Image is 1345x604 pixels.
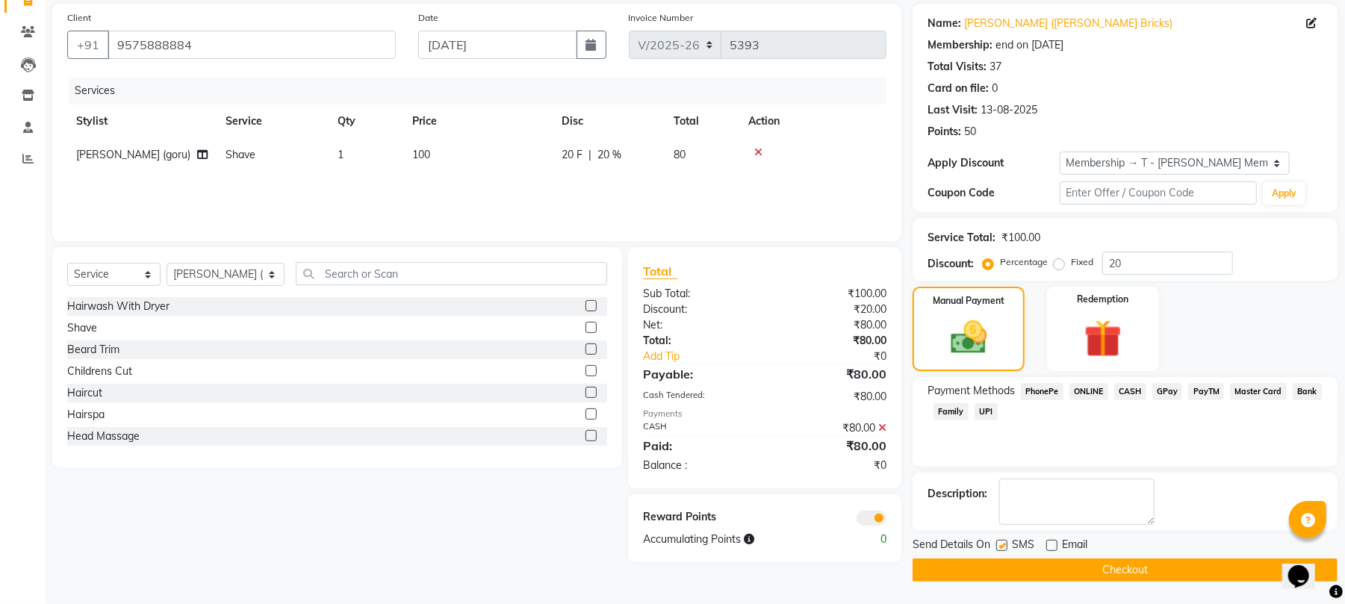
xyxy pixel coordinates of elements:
div: Last Visit: [928,102,978,118]
div: Sub Total: [632,286,765,302]
div: ₹0 [765,458,898,473]
span: PayTM [1188,383,1224,400]
div: Total: [632,333,765,349]
span: Payment Methods [928,383,1015,399]
label: Invoice Number [629,11,694,25]
span: 20 % [597,147,621,163]
th: Total [665,105,739,138]
button: Apply [1263,182,1305,205]
span: Bank [1293,383,1322,400]
label: Manual Payment [933,294,1004,308]
input: Enter Offer / Coupon Code [1060,181,1257,205]
img: _cash.svg [939,317,998,358]
div: Payable: [632,365,765,383]
div: 37 [990,59,1001,75]
span: 20 F [562,147,583,163]
span: Send Details On [913,537,990,555]
div: Accumulating Points [632,532,831,547]
div: Service Total: [928,230,995,246]
div: 50 [964,124,976,140]
div: Shave [67,320,97,336]
button: Checkout [913,558,1338,582]
span: Total [643,264,677,279]
span: CASH [1114,383,1146,400]
div: Apply Discount [928,155,1059,171]
div: Reward Points [632,509,765,526]
label: Redemption [1077,293,1128,306]
a: [PERSON_NAME] ([PERSON_NAME] Bricks) [964,16,1172,31]
span: UPI [975,403,998,420]
th: Disc [553,105,665,138]
div: 0 [992,81,998,96]
span: Master Card [1230,383,1287,400]
input: Search or Scan [296,262,607,285]
div: ₹80.00 [765,317,898,333]
label: Client [67,11,91,25]
input: Search by Name/Mobile/Email/Code [108,31,396,59]
th: Qty [329,105,403,138]
div: ₹20.00 [765,302,898,317]
div: Cash Tendered: [632,389,765,405]
div: Points: [928,124,961,140]
div: Beard Trim [67,342,119,358]
th: Action [739,105,886,138]
th: Price [403,105,553,138]
div: Card on file: [928,81,989,96]
div: ₹80.00 [765,333,898,349]
span: 80 [674,148,686,161]
div: Discount: [928,256,974,272]
label: Percentage [1000,255,1048,269]
div: Services [69,77,898,105]
div: Balance : [632,458,765,473]
div: Discount: [632,302,765,317]
div: Coupon Code [928,185,1059,201]
div: 13-08-2025 [981,102,1037,118]
div: CASH [632,420,765,436]
div: Description: [928,486,987,502]
span: ONLINE [1069,383,1108,400]
span: GPay [1152,383,1183,400]
th: Stylist [67,105,217,138]
div: ₹80.00 [765,420,898,436]
div: Childrens Cut [67,364,132,379]
span: Family [934,403,969,420]
button: +91 [67,31,109,59]
label: Date [418,11,438,25]
div: ₹100.00 [1001,230,1040,246]
div: Total Visits: [928,59,987,75]
span: [PERSON_NAME] (goru) [76,148,190,161]
div: end on [DATE] [995,37,1063,53]
div: Head Massage [67,429,140,444]
span: PhonePe [1021,383,1063,400]
span: | [588,147,591,163]
div: Payments [643,408,886,420]
a: Add Tip [632,349,787,364]
iframe: chat widget [1282,544,1330,589]
span: SMS [1012,537,1034,555]
div: 0 [831,532,898,547]
label: Fixed [1071,255,1093,269]
div: Paid: [632,437,765,455]
span: 1 [338,148,344,161]
div: Net: [632,317,765,333]
div: ₹80.00 [765,437,898,455]
img: _gift.svg [1072,315,1134,362]
span: Email [1062,537,1087,555]
div: ₹80.00 [765,365,898,383]
div: ₹0 [787,349,898,364]
div: Name: [928,16,961,31]
div: Haircut [67,385,102,401]
div: ₹100.00 [765,286,898,302]
div: Hairspa [67,407,105,423]
span: 100 [412,148,430,161]
div: Membership: [928,37,993,53]
div: ₹80.00 [765,389,898,405]
th: Service [217,105,329,138]
div: Hairwash With Dryer [67,299,170,314]
span: Shave [226,148,255,161]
